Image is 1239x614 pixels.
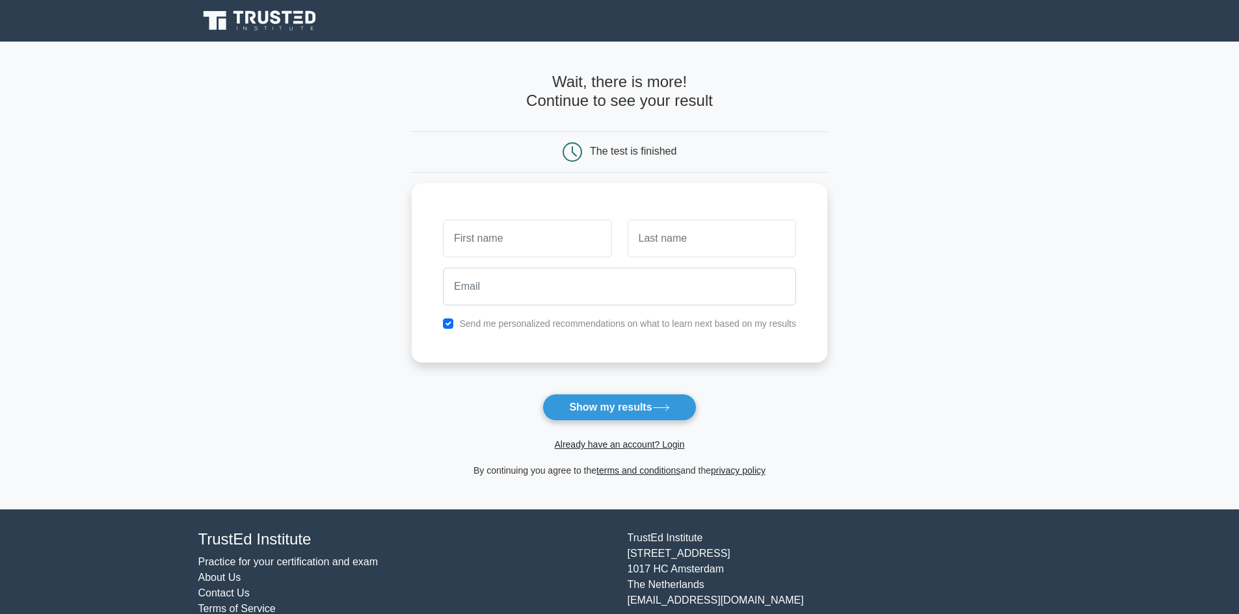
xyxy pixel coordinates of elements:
a: Practice for your certification and exam [198,556,379,567]
a: Contact Us [198,587,250,598]
a: About Us [198,572,241,583]
h4: TrustEd Institute [198,530,612,549]
input: Email [443,268,796,305]
a: Terms of Service [198,603,276,614]
label: Send me personalized recommendations on what to learn next based on my results [459,318,796,329]
div: The test is finished [590,146,676,157]
a: privacy policy [711,465,766,476]
input: Last name [628,220,796,257]
div: By continuing you agree to the and the [404,463,835,478]
a: Already have an account? Login [554,439,684,450]
h4: Wait, there is more! Continue to see your result [412,73,827,110]
a: terms and conditions [596,465,680,476]
input: First name [443,220,611,257]
button: Show my results [542,394,696,421]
